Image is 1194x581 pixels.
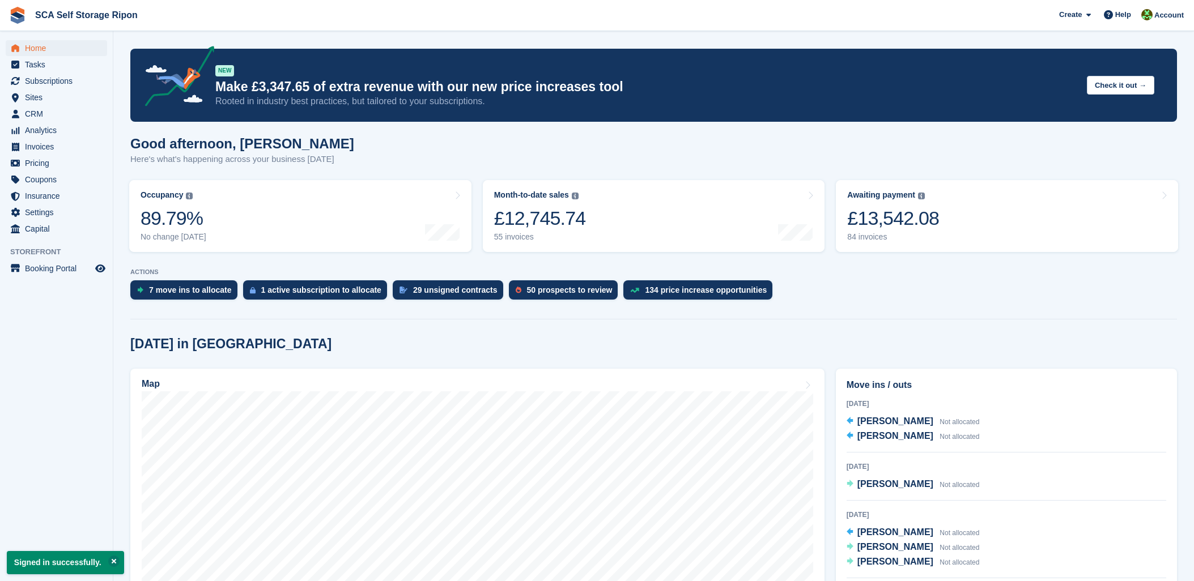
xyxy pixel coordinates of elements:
h1: Good afternoon, [PERSON_NAME] [130,136,354,151]
span: Coupons [25,172,93,187]
p: Make £3,347.65 of extra revenue with our new price increases tool [215,79,1078,95]
div: 1 active subscription to allocate [261,285,381,294]
span: [PERSON_NAME] [857,431,933,441]
a: [PERSON_NAME] Not allocated [847,477,980,492]
span: Pricing [25,155,93,171]
span: Capital [25,221,93,237]
div: 55 invoices [494,232,586,242]
a: menu [6,204,107,220]
a: menu [6,221,107,237]
div: 29 unsigned contracts [413,285,498,294]
a: [PERSON_NAME] Not allocated [847,540,980,555]
p: Signed in successfully. [7,551,124,574]
img: icon-info-grey-7440780725fd019a000dd9b08b2336e03edf1995a4989e88bcd33f0948082b44.svg [572,193,579,199]
div: [DATE] [847,399,1166,409]
span: [PERSON_NAME] [857,557,933,566]
span: Not allocated [940,481,979,489]
span: [PERSON_NAME] [857,542,933,552]
a: Awaiting payment £13,542.08 84 invoices [836,180,1178,252]
a: menu [6,172,107,187]
span: Not allocated [940,544,979,552]
h2: Move ins / outs [847,378,1166,392]
p: ACTIONS [130,268,1177,276]
a: menu [6,188,107,204]
a: menu [6,122,107,138]
a: [PERSON_NAME] Not allocated [847,555,980,570]
span: [PERSON_NAME] [857,527,933,537]
a: menu [6,73,107,89]
div: £13,542.08 [847,207,939,230]
div: [DATE] [847,462,1166,472]
img: move_ins_to_allocate_icon-fdf77a2bb77ea45bf5b3d319d69a93e2d87916cf1d5bf7949dd705db3b84f3ca.svg [137,287,143,293]
span: [PERSON_NAME] [857,416,933,426]
span: Booking Portal [25,260,93,276]
button: Check it out → [1087,76,1154,95]
a: menu [6,89,107,105]
div: [DATE] [847,510,1166,520]
a: SCA Self Storage Ripon [31,6,142,24]
img: stora-icon-8386f47178a22dfd0bd8f6a31ec36ba5ce8667c1dd55bd0f319d3a0aa187defe.svg [9,7,26,24]
span: Invoices [25,139,93,155]
a: 50 prospects to review [509,280,624,305]
h2: Map [142,379,160,389]
a: menu [6,57,107,72]
a: [PERSON_NAME] Not allocated [847,415,980,429]
img: icon-info-grey-7440780725fd019a000dd9b08b2336e03edf1995a4989e88bcd33f0948082b44.svg [918,193,925,199]
a: Preview store [94,262,107,275]
span: Not allocated [940,433,979,441]
a: menu [6,106,107,122]
img: Kelly Neesham [1141,9,1153,20]
span: CRM [25,106,93,122]
a: [PERSON_NAME] Not allocated [847,429,980,444]
a: 29 unsigned contracts [393,280,509,305]
span: Help [1115,9,1131,20]
div: 134 price increase opportunities [645,285,767,294]
img: price_increase_opportunities-93ffe204e8149a01c8c9dc8f82e8f89637d9d84a8eef4429ea346261dce0b2c0.svg [630,288,639,293]
span: Tasks [25,57,93,72]
img: icon-info-grey-7440780725fd019a000dd9b08b2336e03edf1995a4989e88bcd33f0948082b44.svg [186,193,193,199]
h2: [DATE] in [GEOGRAPHIC_DATA] [130,336,332,352]
span: Storefront [10,246,113,258]
a: [PERSON_NAME] Not allocated [847,526,980,540]
img: active_subscription_to_allocate_icon-d502201f5373d7db506a760aba3b589e785aa758c864c3986d89f69b8ff3... [250,287,256,294]
div: Awaiting payment [847,190,915,200]
span: Sites [25,89,93,105]
p: Here's what's happening across your business [DATE] [130,153,354,166]
div: No change [DATE] [141,232,206,242]
a: 134 price increase opportunities [623,280,778,305]
div: 89.79% [141,207,206,230]
span: Settings [25,204,93,220]
span: Account [1154,10,1184,21]
span: Create [1059,9,1082,20]
img: prospect-51fa495bee0391a8d652442698ab0144808aea92771e9ea1ae160a38d050c398.svg [516,287,521,293]
div: Occupancy [141,190,183,200]
a: Month-to-date sales £12,745.74 55 invoices [483,180,825,252]
a: menu [6,260,107,276]
img: contract_signature_icon-13c848040528278c33f63329250d36e43548de30e8caae1d1a13099fd9432cc5.svg [400,287,407,293]
span: Not allocated [940,558,979,566]
a: 1 active subscription to allocate [243,280,393,305]
a: 7 move ins to allocate [130,280,243,305]
span: [PERSON_NAME] [857,479,933,489]
div: 7 move ins to allocate [149,285,232,294]
div: NEW [215,65,234,76]
a: menu [6,40,107,56]
span: Not allocated [940,529,979,537]
a: menu [6,155,107,171]
span: Analytics [25,122,93,138]
div: Month-to-date sales [494,190,569,200]
span: Not allocated [940,418,979,426]
p: Rooted in industry best practices, but tailored to your subscriptions. [215,95,1078,108]
a: Occupancy 89.79% No change [DATE] [129,180,471,252]
span: Insurance [25,188,93,204]
div: 84 invoices [847,232,939,242]
a: menu [6,139,107,155]
div: £12,745.74 [494,207,586,230]
img: price-adjustments-announcement-icon-8257ccfd72463d97f412b2fc003d46551f7dbcb40ab6d574587a9cd5c0d94... [135,46,215,110]
div: 50 prospects to review [527,285,613,294]
span: Home [25,40,93,56]
span: Subscriptions [25,73,93,89]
